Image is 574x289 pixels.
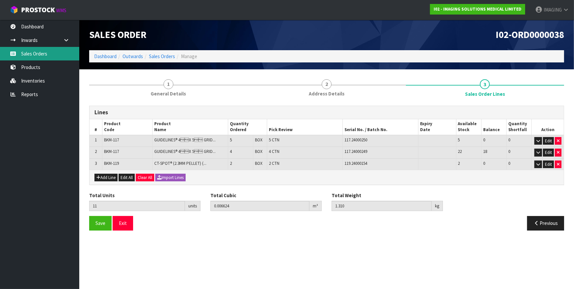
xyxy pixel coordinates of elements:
span: 1 [163,79,173,89]
span: 2 CTN [269,161,279,166]
span: 2 [230,161,232,166]
span: BOX [255,149,263,154]
th: Balance [481,119,506,135]
span: 0 [508,137,510,143]
th: Quantity Shortfall [507,119,532,135]
input: Total Cubic [210,201,309,211]
a: Outwards [123,53,143,59]
span: I02-ORD0000038 [496,29,564,41]
span: 117.24000250 [344,137,367,143]
span: 0 [483,161,485,166]
button: Import Lines [155,174,186,182]
span: 5 [230,137,232,143]
button: Exit [113,216,133,230]
th: Serial No. / Batch No. [343,119,418,135]
span: GUIDELINES® 4X 5 GRID... [154,149,216,154]
span: 5 CTN [269,137,279,143]
th: Available Stock [456,119,481,135]
span: 4 [230,149,232,154]
span: 2 [95,149,97,154]
span: BKM-119 [104,161,119,166]
span: 0 [483,137,485,143]
label: Total Units [89,192,115,199]
span: 0 [508,161,510,166]
div: kg [432,201,443,211]
button: Save [89,216,112,230]
strong: I02 - IMAGING SOLUTIONS MEDICAL LIMITED [434,6,521,12]
span: BOX [255,161,263,166]
input: Total Weight [332,201,432,211]
th: Product Code [102,119,153,135]
th: Quantity Ordered [228,119,267,135]
span: ProStock [21,6,55,14]
th: Product Name [153,119,228,135]
span: BOX [255,137,263,143]
div: units [185,201,200,211]
span: General Details [151,90,186,97]
span: 5 [458,137,460,143]
span: 3 [480,79,490,89]
span: 18 [483,149,487,154]
label: Total Cubic [210,192,236,199]
button: Edit All [119,174,135,182]
label: Total Weight [332,192,361,199]
button: Clear All [136,174,154,182]
span: Sales Order Lines [465,90,505,97]
span: 119.24000154 [344,161,367,166]
div: m³ [309,201,322,211]
th: Action [532,119,564,135]
a: Sales Orders [149,53,175,59]
button: Previous [527,216,564,230]
th: # [90,119,102,135]
span: 0 [508,149,510,154]
span: 1 [95,137,97,143]
span: GUIDELINES® 4X 5 GRID... [154,137,216,143]
h3: Lines [94,109,559,116]
button: Edit [543,149,554,157]
span: 4 CTN [269,149,279,154]
span: 2 [458,161,460,166]
input: Total Units [89,201,185,211]
img: cube-alt.png [10,6,18,14]
button: Edit [543,137,554,145]
span: 22 [458,149,462,154]
span: 117.24000249 [344,149,367,154]
th: Expiry Date [418,119,456,135]
span: BKM-117 [104,137,119,143]
span: 2 [322,79,332,89]
a: Dashboard [94,53,117,59]
span: Manage [181,53,197,59]
span: Sales Order [89,29,146,41]
span: Save [95,220,105,226]
th: Pick Review [267,119,343,135]
span: 3 [95,161,97,166]
span: BKM-117 [104,149,119,154]
span: IMAGING [544,7,562,13]
span: Address Details [309,90,344,97]
span: Sales Order Lines [89,101,564,235]
button: Add Line [94,174,118,182]
button: Edit [543,161,554,168]
span: CT-SPOT® (2.3MM PELLET) (... [154,161,206,166]
small: WMS [56,7,66,14]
